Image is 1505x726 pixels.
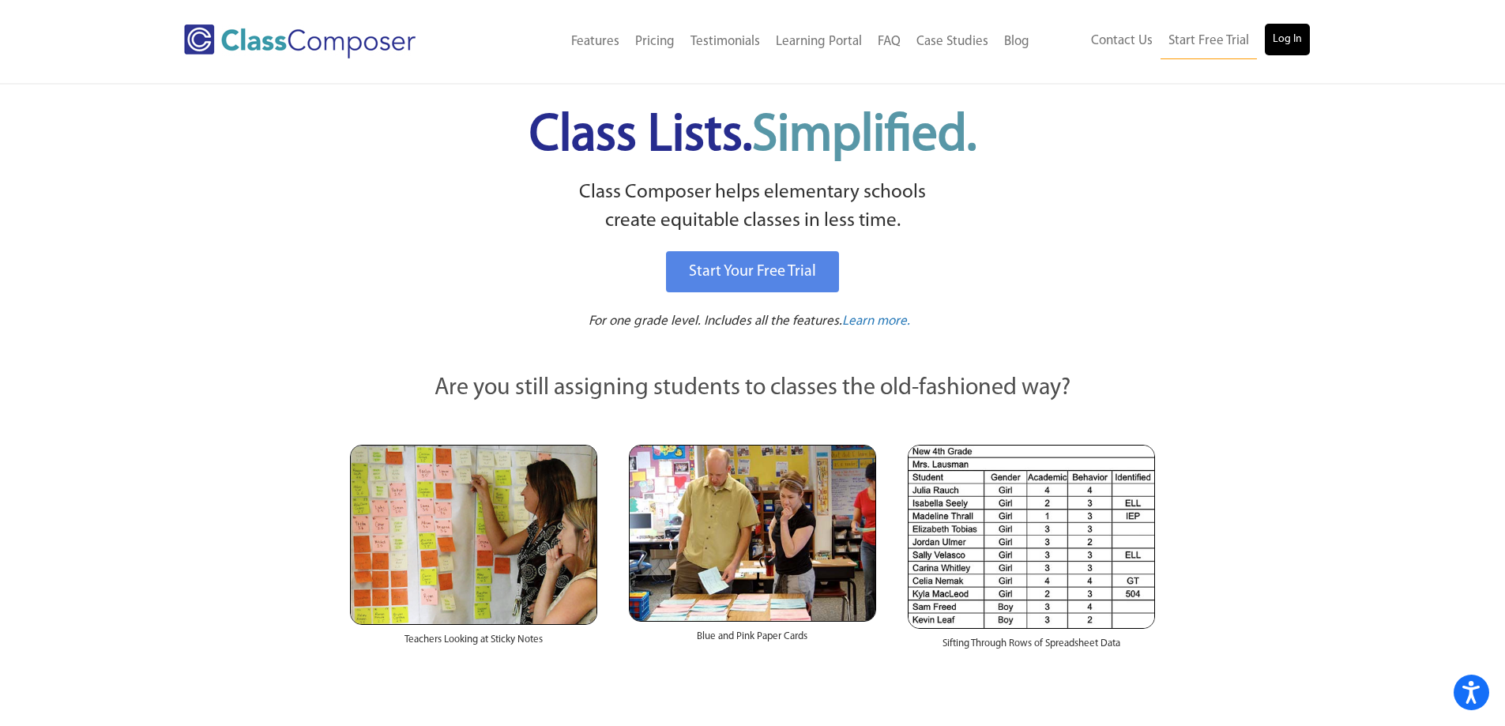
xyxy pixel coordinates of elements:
nav: Header Menu [1037,24,1310,59]
img: Spreadsheets [908,445,1155,629]
span: Learn more. [842,314,910,328]
a: Learning Portal [768,24,870,59]
a: Log In [1265,24,1310,55]
nav: Header Menu [480,24,1037,59]
span: For one grade level. Includes all the features. [589,314,842,328]
p: Class Composer helps elementary schools create equitable classes in less time. [348,179,1158,236]
a: Testimonials [683,24,768,59]
a: Contact Us [1083,24,1161,58]
a: Start Free Trial [1161,24,1257,59]
div: Blue and Pink Paper Cards [629,622,876,660]
p: Are you still assigning students to classes the old-fashioned way? [350,371,1156,406]
img: Blue and Pink Paper Cards [629,445,876,621]
img: Teachers Looking at Sticky Notes [350,445,597,625]
a: Start Your Free Trial [666,251,839,292]
a: Pricing [627,24,683,59]
span: Start Your Free Trial [689,264,816,280]
span: Class Lists. [529,111,976,162]
a: Case Studies [909,24,996,59]
div: Sifting Through Rows of Spreadsheet Data [908,629,1155,667]
a: FAQ [870,24,909,59]
img: Class Composer [184,24,416,58]
span: Simplified. [752,111,976,162]
a: Learn more. [842,312,910,332]
div: Teachers Looking at Sticky Notes [350,625,597,663]
a: Features [563,24,627,59]
a: Blog [996,24,1037,59]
